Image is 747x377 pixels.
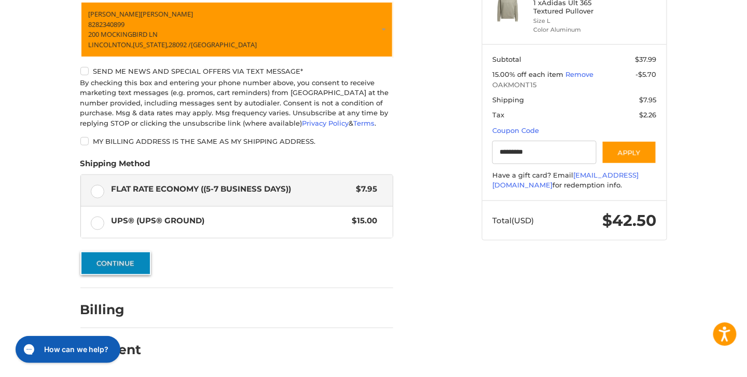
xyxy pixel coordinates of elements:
[492,80,656,90] span: OAKMONT15
[141,9,193,19] span: [PERSON_NAME]
[88,40,133,49] span: LINCOLNTON,
[492,111,504,119] span: Tax
[639,111,656,119] span: $2.26
[492,70,565,78] span: 15.00% off each item
[80,78,393,129] div: By checking this box and entering your phone number above, you consent to receive marketing text ...
[635,55,656,63] span: $37.99
[80,67,393,75] label: Send me news and special offers via text message*
[492,170,656,191] div: Have a gift card? Email for redemption info.
[169,40,191,49] span: 28092 /
[80,158,150,174] legend: Shipping Method
[351,183,378,195] span: $7.95
[635,70,656,78] span: -$5.70
[602,141,657,164] button: Apply
[302,119,349,127] a: Privacy Policy
[111,215,347,227] span: UPS® (UPS® Ground)
[80,2,393,58] a: Enter or select a different address
[111,183,351,195] span: Flat Rate Economy ((5-7 Business Days))
[533,17,613,25] li: Size L
[80,302,141,318] h2: Billing
[80,251,151,275] button: Continue
[88,30,158,39] span: 200 MOCKINGBIRD LN
[88,9,141,19] span: [PERSON_NAME]
[492,141,597,164] input: Gift Certificate or Coupon Code
[80,137,393,145] label: My billing address is the same as my shipping address.
[492,216,534,225] span: Total (USD)
[492,55,521,63] span: Subtotal
[133,40,169,49] span: [US_STATE],
[10,332,123,367] iframe: Gorgias live chat messenger
[533,25,613,34] li: Color Aluminum
[88,20,125,29] span: 8282340899
[492,96,524,104] span: Shipping
[492,126,539,134] a: Coupon Code
[191,40,257,49] span: [GEOGRAPHIC_DATA]
[602,211,656,230] span: $42.50
[354,119,375,127] a: Terms
[639,96,656,104] span: $7.95
[347,215,378,227] span: $15.00
[565,70,593,78] a: Remove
